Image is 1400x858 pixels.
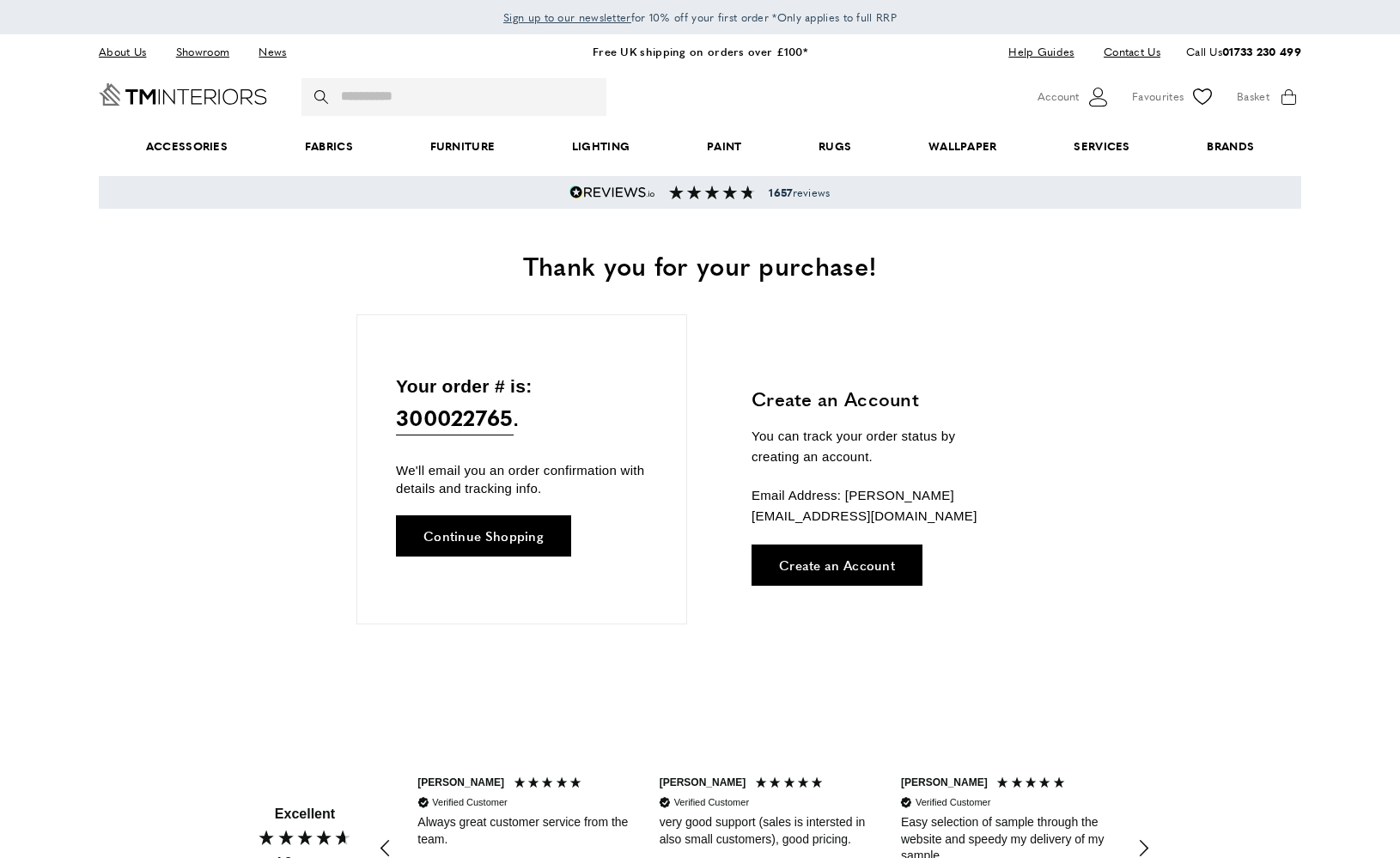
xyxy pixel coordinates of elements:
[995,776,1070,794] div: 5 Stars
[780,120,890,173] a: Rugs
[1132,84,1215,110] a: Favourites
[523,246,877,283] span: Thank you for your purchase!
[752,386,1005,412] h3: Create an Account
[769,186,830,199] span: reviews
[266,120,392,173] a: Fabrics
[396,372,648,436] p: Your order # is: .
[769,185,792,200] strong: 1657
[569,186,655,199] img: Reviews.io 5 stars
[1132,88,1184,106] span: Favourites
[432,796,507,809] div: Verified Customer
[752,485,1005,526] p: Email Address: [PERSON_NAME][EMAIL_ADDRESS][DOMAIN_NAME]
[669,186,755,199] img: Reviews section
[995,40,1087,64] a: Help Guides
[1169,120,1293,173] a: Brands
[392,120,533,173] a: Furniture
[660,776,746,790] div: [PERSON_NAME]
[1036,120,1169,173] a: Services
[99,40,159,64] a: About Us
[246,40,299,64] a: News
[674,796,749,809] div: Verified Customer
[754,776,829,794] div: 5 Stars
[1091,40,1160,64] a: Contact Us
[1186,43,1301,61] p: Call Us
[99,83,267,106] a: Go to Home page
[396,515,571,557] a: Continue Shopping
[417,776,504,790] div: [PERSON_NAME]
[752,426,1005,467] p: You can track your order status by creating an account.
[1038,88,1079,106] span: Account
[275,805,335,824] div: Excellent
[668,120,780,173] a: Paint
[916,796,990,809] div: Verified Customer
[901,776,988,790] div: [PERSON_NAME]
[593,43,807,59] a: Free UK shipping on orders over £100*
[660,814,870,848] div: very good support (sales is intersted in also small customers), good pricing.
[779,558,895,571] span: Create an Account
[396,400,514,435] span: 300022765
[107,120,266,173] span: Accessories
[396,461,648,497] p: We'll email you an order confirmation with details and tracking info.
[503,9,897,25] span: for 10% off your first order *Only applies to full RRP
[1038,84,1111,110] button: Customer Account
[423,529,544,542] span: Continue Shopping
[503,9,631,25] span: Sign up to our newsletter
[417,814,628,848] div: Always great customer service from the team.
[752,545,922,586] a: Create an Account
[503,9,631,26] a: Sign up to our newsletter
[163,40,242,64] a: Showroom
[1222,43,1301,59] a: 01733 230 499
[513,776,587,794] div: 5 Stars
[314,78,332,116] button: Search
[890,120,1035,173] a: Wallpaper
[257,828,353,847] div: 4.80 Stars
[533,120,668,173] a: Lighting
